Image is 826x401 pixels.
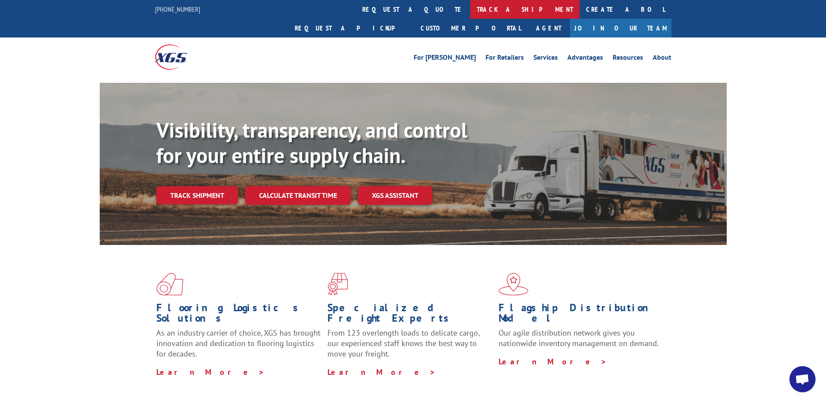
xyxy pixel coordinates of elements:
span: As an industry carrier of choice, XGS has brought innovation and dedication to flooring logistics... [156,328,320,359]
h1: Specialized Freight Experts [327,302,492,328]
a: Resources [613,54,643,64]
a: XGS ASSISTANT [358,186,432,205]
p: From 123 overlength loads to delicate cargo, our experienced staff knows the best way to move you... [327,328,492,367]
a: Learn More > [499,357,607,367]
a: Track shipment [156,186,238,204]
a: Services [533,54,558,64]
a: Request a pickup [288,19,414,37]
b: Visibility, transparency, and control for your entire supply chain. [156,116,467,169]
a: Learn More > [156,367,265,377]
a: Open chat [789,366,816,392]
a: Advantages [567,54,603,64]
a: [PHONE_NUMBER] [155,5,200,14]
img: xgs-icon-total-supply-chain-intelligence-red [156,273,183,296]
a: For Retailers [485,54,524,64]
a: Learn More > [327,367,436,377]
img: xgs-icon-flagship-distribution-model-red [499,273,529,296]
a: For [PERSON_NAME] [414,54,476,64]
a: Agent [527,19,570,37]
img: xgs-icon-focused-on-flooring-red [327,273,348,296]
a: Customer Portal [414,19,527,37]
h1: Flooring Logistics Solutions [156,302,321,328]
h1: Flagship Distribution Model [499,302,663,328]
a: About [653,54,671,64]
a: Calculate transit time [245,186,351,205]
a: Join Our Team [570,19,671,37]
span: Our agile distribution network gives you nationwide inventory management on demand. [499,328,659,348]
